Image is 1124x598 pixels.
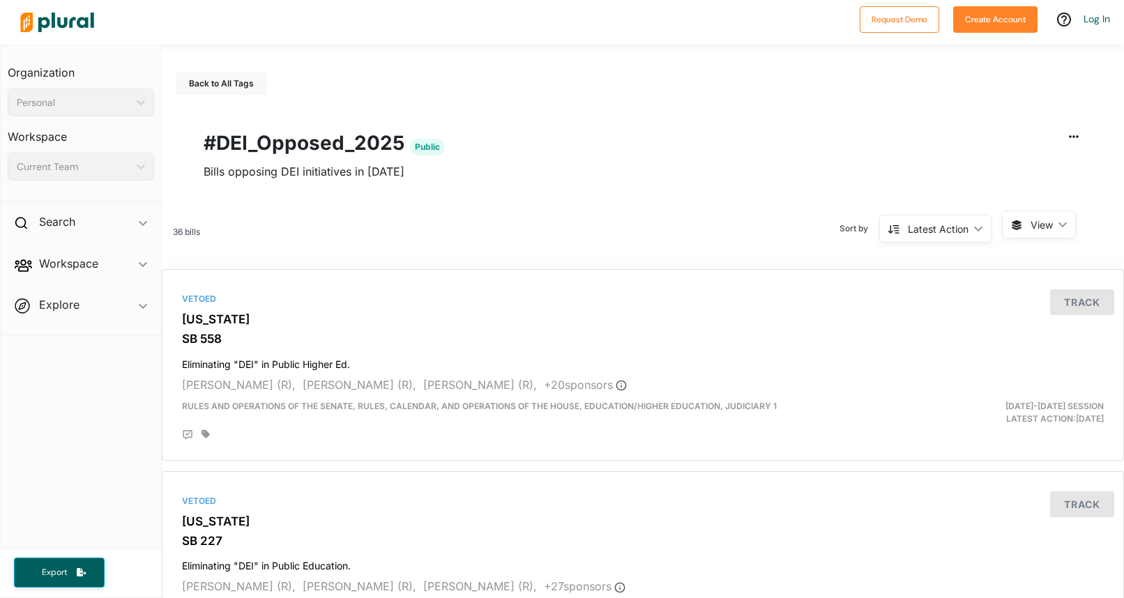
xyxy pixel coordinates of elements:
[410,139,445,155] span: Public
[32,567,77,578] span: Export
[182,401,777,411] span: Rules and Operations of the Senate, Rules, Calendar, and Operations of the House, Education/Highe...
[182,553,1104,572] h4: Eliminating "DEI" in Public Education.
[182,514,1104,528] h3: [US_STATE]
[544,378,627,392] span: + 20 sponsor s
[202,429,210,439] div: Add tags
[204,128,1082,158] h1: #DEI_Opposed_2025
[1084,13,1110,25] a: Log In
[182,429,193,440] div: Add Position Statement
[544,579,625,593] span: + 27 sponsor s
[1050,289,1114,315] button: Track
[182,293,1104,305] div: Vetoed
[182,495,1104,507] div: Vetoed
[1005,401,1104,411] span: [DATE]-[DATE] Session
[1050,491,1114,517] button: Track
[182,332,1104,346] h3: SB 558
[953,11,1038,26] a: Create Account
[423,378,537,392] span: [PERSON_NAME] (R),
[182,378,296,392] span: [PERSON_NAME] (R),
[8,52,154,83] h3: Organization
[303,579,416,593] span: [PERSON_NAME] (R),
[189,78,254,89] span: Back to All Tags
[176,72,267,95] button: Back to All Tags
[908,222,969,236] div: Latest Action
[860,11,939,26] a: Request Demo
[182,352,1104,371] h4: Eliminating "DEI" in Public Higher Ed.
[800,400,1114,425] div: Latest Action: [DATE]
[39,214,75,229] h2: Search
[8,116,154,147] h3: Workspace
[17,95,131,110] div: Personal
[182,534,1104,548] h3: SB 227
[182,579,296,593] span: [PERSON_NAME] (R),
[1031,217,1053,232] span: View
[860,6,939,33] button: Request Demo
[423,579,537,593] span: [PERSON_NAME] (R),
[14,558,105,588] button: Export
[173,227,200,237] span: 36 bills
[182,312,1104,326] h3: [US_STATE]
[204,159,404,184] span: Bills opposing DEI initiatives in [DATE]
[303,378,416,392] span: [PERSON_NAME] (R),
[840,222,879,235] span: Sort by
[17,160,131,174] div: Current Team
[953,6,1038,33] button: Create Account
